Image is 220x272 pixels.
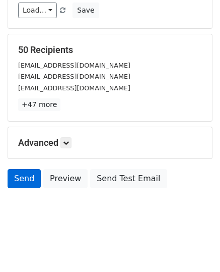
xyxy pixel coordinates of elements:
small: [EMAIL_ADDRESS][DOMAIN_NAME] [18,84,130,92]
a: Load... [18,3,57,18]
small: [EMAIL_ADDRESS][DOMAIN_NAME] [18,73,130,80]
small: [EMAIL_ADDRESS][DOMAIN_NAME] [18,62,130,69]
h5: Advanced [18,137,202,148]
a: +47 more [18,98,60,111]
h5: 50 Recipients [18,44,202,56]
a: Send Test Email [90,169,167,188]
a: Send [8,169,41,188]
a: Preview [43,169,88,188]
button: Save [72,3,99,18]
iframe: Chat Widget [170,224,220,272]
